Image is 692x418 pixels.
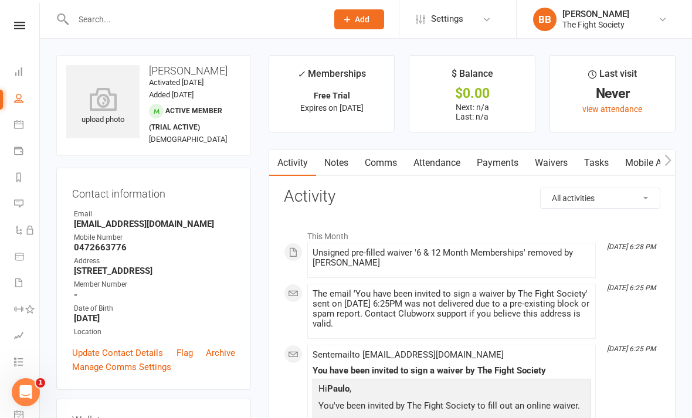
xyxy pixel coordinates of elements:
button: Add [334,9,384,29]
a: Waivers [527,149,576,176]
span: Sent email to [EMAIL_ADDRESS][DOMAIN_NAME] [313,349,504,360]
a: Payments [14,139,40,165]
strong: - [74,290,235,300]
i: ✓ [297,69,305,80]
time: Activated [DATE] [149,78,203,87]
a: Archive [206,346,235,360]
div: Date of Birth [74,303,235,314]
div: Unsigned pre-filled waiver '6 & 12 Month Memberships' removed by [PERSON_NAME] [313,248,591,268]
div: Mobile Number [74,232,235,243]
strong: [DATE] [74,313,235,324]
a: Dashboard [14,60,40,86]
iframe: Intercom live chat [12,378,40,406]
div: You have been invited to sign a waiver by The Fight Society [313,366,591,376]
h3: [PERSON_NAME] [66,65,241,77]
div: $ Balance [452,66,493,87]
a: Product Sales [14,244,40,271]
a: People [14,86,40,113]
h3: Activity [284,188,660,206]
i: [DATE] 6:25 PM [607,284,656,292]
span: Add [355,15,369,24]
div: The Fight Society [562,19,629,30]
h3: Contact information [72,183,235,200]
a: Mobile App [617,149,680,176]
div: The email 'You have been invited to sign a waiver by The Fight Society' sent on [DATE] 6:25PM was... [313,289,591,329]
span: 1 [36,378,45,388]
p: Next: n/a Last: n/a [420,103,524,121]
div: BB [533,8,557,31]
a: Manage Comms Settings [72,360,171,374]
a: Calendar [14,113,40,139]
strong: [STREET_ADDRESS] [74,266,235,276]
a: Assessments [14,324,40,350]
a: Tasks [576,149,617,176]
p: You've been invited by The Fight Society to fill out an online waiver. [316,399,588,416]
span: Active member (trial active) [149,107,222,131]
a: Comms [357,149,405,176]
a: Reports [14,165,40,192]
span: Expires on [DATE] [300,103,364,113]
a: What's New [14,376,40,403]
div: Member Number [74,279,235,290]
span: [DEMOGRAPHIC_DATA] [149,135,227,144]
a: Update Contact Details [72,346,163,360]
a: Attendance [405,149,469,176]
i: [DATE] 6:25 PM [607,345,656,353]
i: [DATE] 6:28 PM [607,243,656,251]
div: Last visit [588,66,637,87]
div: Memberships [297,66,366,88]
div: upload photo [66,87,140,126]
span: Settings [431,6,463,32]
div: Location [74,327,235,338]
a: Payments [469,149,527,176]
div: Never [561,87,664,100]
p: Hi , [316,382,588,399]
div: Address [74,256,235,267]
strong: Free Trial [314,91,350,100]
li: This Month [284,224,660,243]
input: Search... [70,11,319,28]
a: Notes [316,149,357,176]
time: Added [DATE] [149,90,194,99]
a: view attendance [582,104,642,114]
strong: [EMAIL_ADDRESS][DOMAIN_NAME] [74,219,235,229]
a: Activity [269,149,316,176]
div: Email [74,209,235,220]
strong: Paulo [327,383,350,394]
a: Flag [177,346,193,360]
strong: 0472663776 [74,242,235,253]
div: $0.00 [420,87,524,100]
div: [PERSON_NAME] [562,9,629,19]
